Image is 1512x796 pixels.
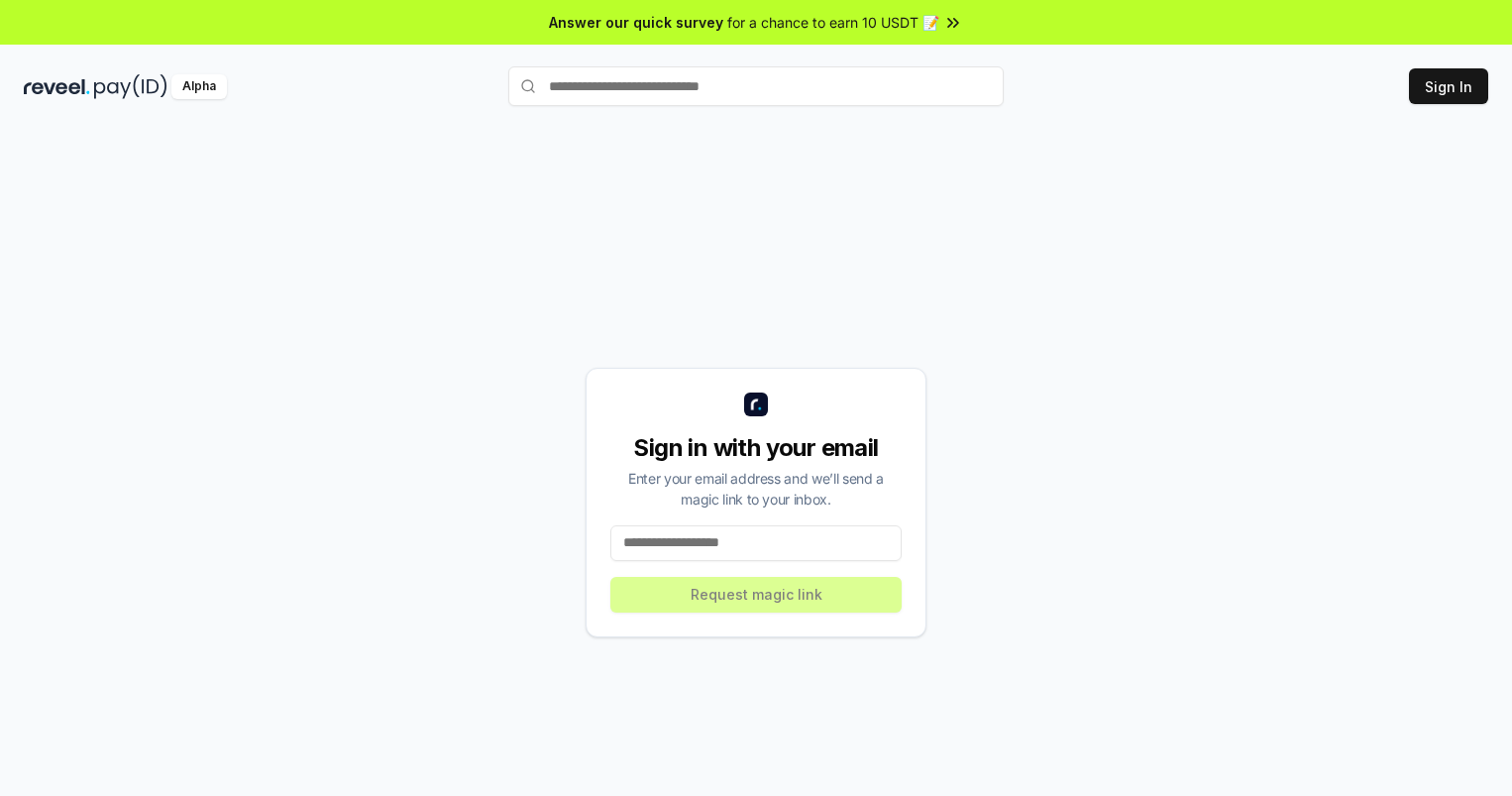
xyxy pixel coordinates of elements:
div: Sign in with your email [610,432,902,464]
span: for a chance to earn 10 USDT 📝 [727,12,939,33]
span: Answer our quick survey [549,12,723,33]
button: Sign In [1409,68,1488,104]
div: Enter your email address and we’ll send a magic link to your inbox. [610,468,902,510]
img: logo_small [744,393,768,416]
img: pay_id [94,74,167,99]
div: Alpha [171,74,227,99]
img: reveel_dark [24,74,90,99]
